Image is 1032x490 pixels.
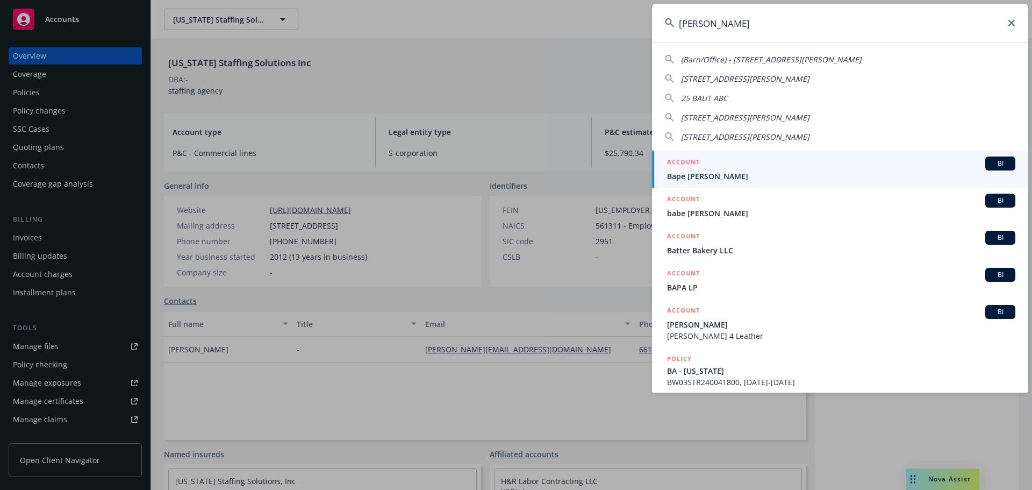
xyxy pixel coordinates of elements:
span: [STREET_ADDRESS][PERSON_NAME] [681,112,809,123]
span: babe [PERSON_NAME] [667,208,1015,219]
span: Batter Bakery LLC [667,245,1015,256]
span: BI [990,233,1011,243]
h5: ACCOUNT [667,194,700,207]
a: ACCOUNTBI[PERSON_NAME][PERSON_NAME] 4 Leather [652,299,1028,347]
span: [STREET_ADDRESS][PERSON_NAME] [681,132,809,142]
span: BI [990,196,1011,205]
span: BI [990,307,1011,317]
h5: POLICY [667,353,692,364]
a: ACCOUNTBIBape [PERSON_NAME] [652,151,1028,188]
span: BA - [US_STATE] [667,365,1015,377]
span: BI [990,270,1011,280]
a: ACCOUNTBIBatter Bakery LLC [652,225,1028,262]
span: BI [990,159,1011,168]
span: [STREET_ADDRESS][PERSON_NAME] [681,74,809,84]
a: ACCOUNTBIBAPA LP [652,262,1028,299]
span: Bape [PERSON_NAME] [667,171,1015,182]
span: [PERSON_NAME] [667,319,1015,330]
span: [PERSON_NAME] 4 Leather [667,330,1015,342]
span: (Barn/Office) - [STREET_ADDRESS][PERSON_NAME] [681,54,862,65]
a: POLICYBA - [US_STATE]BW03STR240041800, [DATE]-[DATE] [652,347,1028,394]
input: Search... [652,4,1028,42]
span: 25 BAUT ABC [681,93,728,103]
h5: ACCOUNT [667,157,700,169]
h5: ACCOUNT [667,231,700,244]
a: ACCOUNTBIbabe [PERSON_NAME] [652,188,1028,225]
h5: ACCOUNT [667,305,700,318]
h5: ACCOUNT [667,268,700,281]
span: BAPA LP [667,282,1015,293]
span: BW03STR240041800, [DATE]-[DATE] [667,377,1015,388]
